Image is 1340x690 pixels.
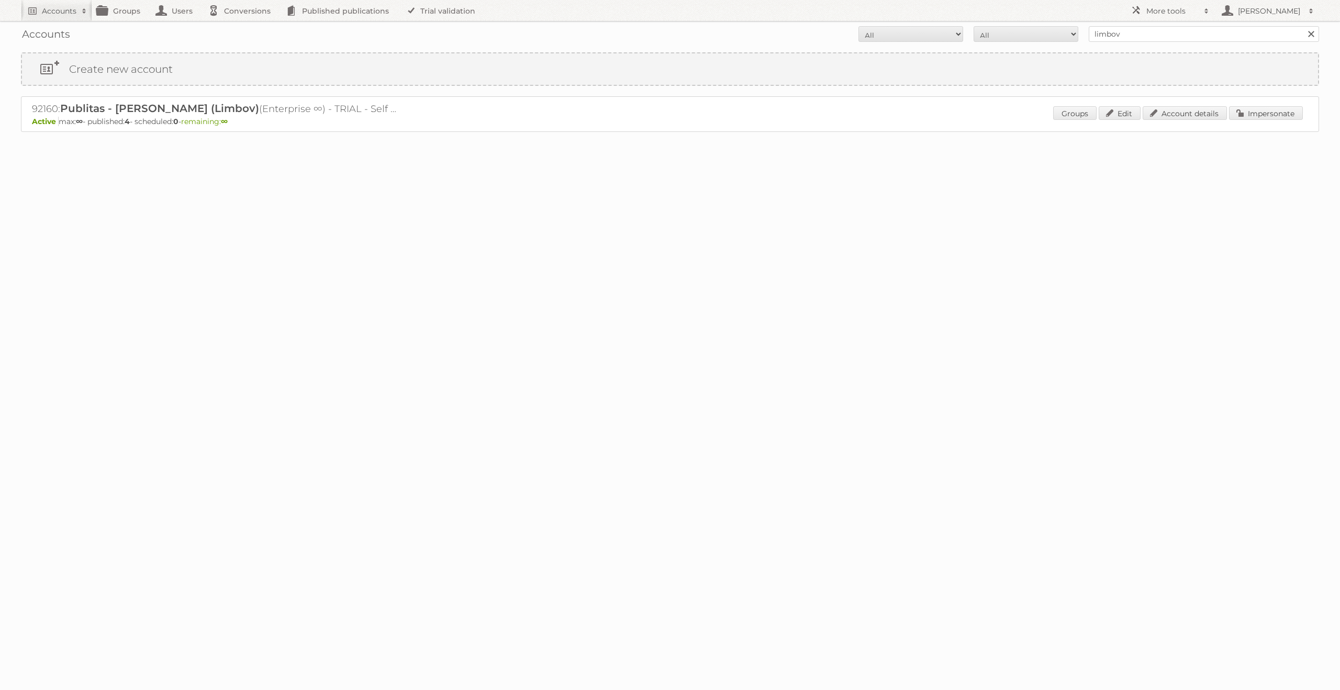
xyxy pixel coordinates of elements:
[221,117,228,126] strong: ∞
[1146,6,1199,16] h2: More tools
[42,6,76,16] h2: Accounts
[181,117,228,126] span: remaining:
[22,53,1318,85] a: Create new account
[32,117,1308,126] p: max: - published: - scheduled: -
[1143,106,1227,120] a: Account details
[32,102,398,116] h2: 92160: (Enterprise ∞) - TRIAL - Self Service
[32,117,59,126] span: Active
[173,117,178,126] strong: 0
[1229,106,1303,120] a: Impersonate
[60,102,259,115] span: Publitas - [PERSON_NAME] (Limbov)
[1235,6,1303,16] h2: [PERSON_NAME]
[76,117,83,126] strong: ∞
[1053,106,1097,120] a: Groups
[1099,106,1141,120] a: Edit
[125,117,130,126] strong: 4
